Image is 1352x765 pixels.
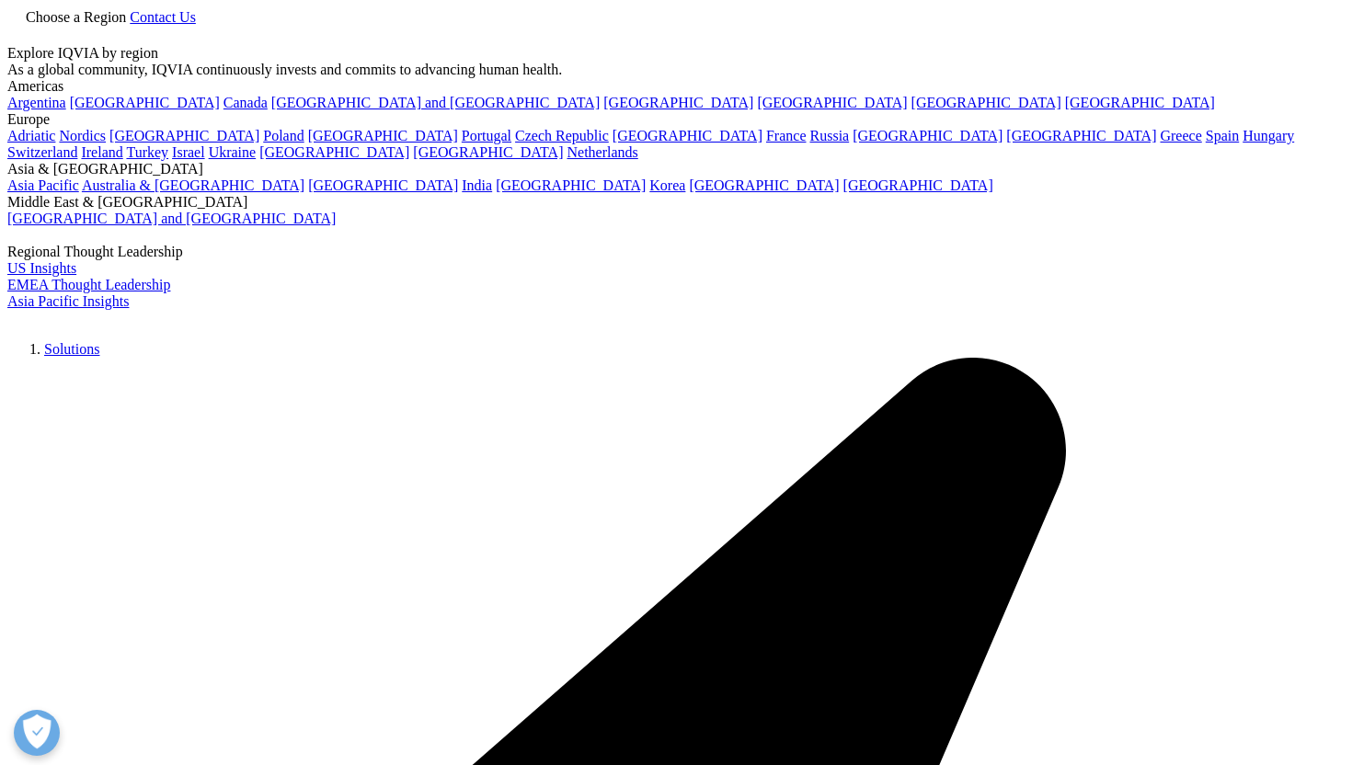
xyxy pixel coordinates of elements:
a: Canada [223,95,268,110]
a: Greece [1160,128,1201,143]
a: [GEOGRAPHIC_DATA] [603,95,753,110]
a: Portugal [462,128,511,143]
span: Choose a Region [26,9,126,25]
a: [GEOGRAPHIC_DATA] [109,128,259,143]
a: Ireland [81,144,122,160]
a: Israel [172,144,205,160]
a: EMEA Thought Leadership [7,277,170,292]
a: [GEOGRAPHIC_DATA] [1006,128,1156,143]
div: Americas [7,78,1345,95]
a: [GEOGRAPHIC_DATA] [1065,95,1215,110]
a: [GEOGRAPHIC_DATA] [613,128,762,143]
div: Europe [7,111,1345,128]
a: [GEOGRAPHIC_DATA] [308,128,458,143]
div: Explore IQVIA by region [7,45,1345,62]
a: Asia Pacific Insights [7,293,129,309]
a: Solutions [44,341,99,357]
a: Spain [1206,128,1239,143]
a: Hungary [1243,128,1294,143]
button: Open Preferences [14,710,60,756]
div: As a global community, IQVIA continuously invests and commits to advancing human health. [7,62,1345,78]
a: Nordics [59,128,106,143]
a: Korea [649,177,685,193]
a: [GEOGRAPHIC_DATA] [911,95,1061,110]
a: [GEOGRAPHIC_DATA] [843,177,993,193]
a: Russia [810,128,850,143]
a: Ukraine [209,144,257,160]
a: Czech Republic [515,128,609,143]
div: Middle East & [GEOGRAPHIC_DATA] [7,194,1345,211]
a: [GEOGRAPHIC_DATA] and [GEOGRAPHIC_DATA] [7,211,336,226]
a: US Insights [7,260,76,276]
a: Contact Us [130,9,196,25]
a: Turkey [126,144,168,160]
a: [GEOGRAPHIC_DATA] [689,177,839,193]
div: Regional Thought Leadership [7,244,1345,260]
a: Adriatic [7,128,55,143]
a: Australia & [GEOGRAPHIC_DATA] [82,177,304,193]
a: Netherlands [567,144,637,160]
a: [GEOGRAPHIC_DATA] [757,95,907,110]
a: Asia Pacific [7,177,79,193]
a: [GEOGRAPHIC_DATA] [853,128,1003,143]
a: Argentina [7,95,66,110]
a: India [462,177,492,193]
a: [GEOGRAPHIC_DATA] [259,144,409,160]
a: [GEOGRAPHIC_DATA] [70,95,220,110]
a: [GEOGRAPHIC_DATA] [308,177,458,193]
a: [GEOGRAPHIC_DATA] and [GEOGRAPHIC_DATA] [271,95,600,110]
a: [GEOGRAPHIC_DATA] [413,144,563,160]
a: Switzerland [7,144,77,160]
a: France [766,128,807,143]
div: Asia & [GEOGRAPHIC_DATA] [7,161,1345,177]
a: [GEOGRAPHIC_DATA] [496,177,646,193]
a: Poland [263,128,304,143]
